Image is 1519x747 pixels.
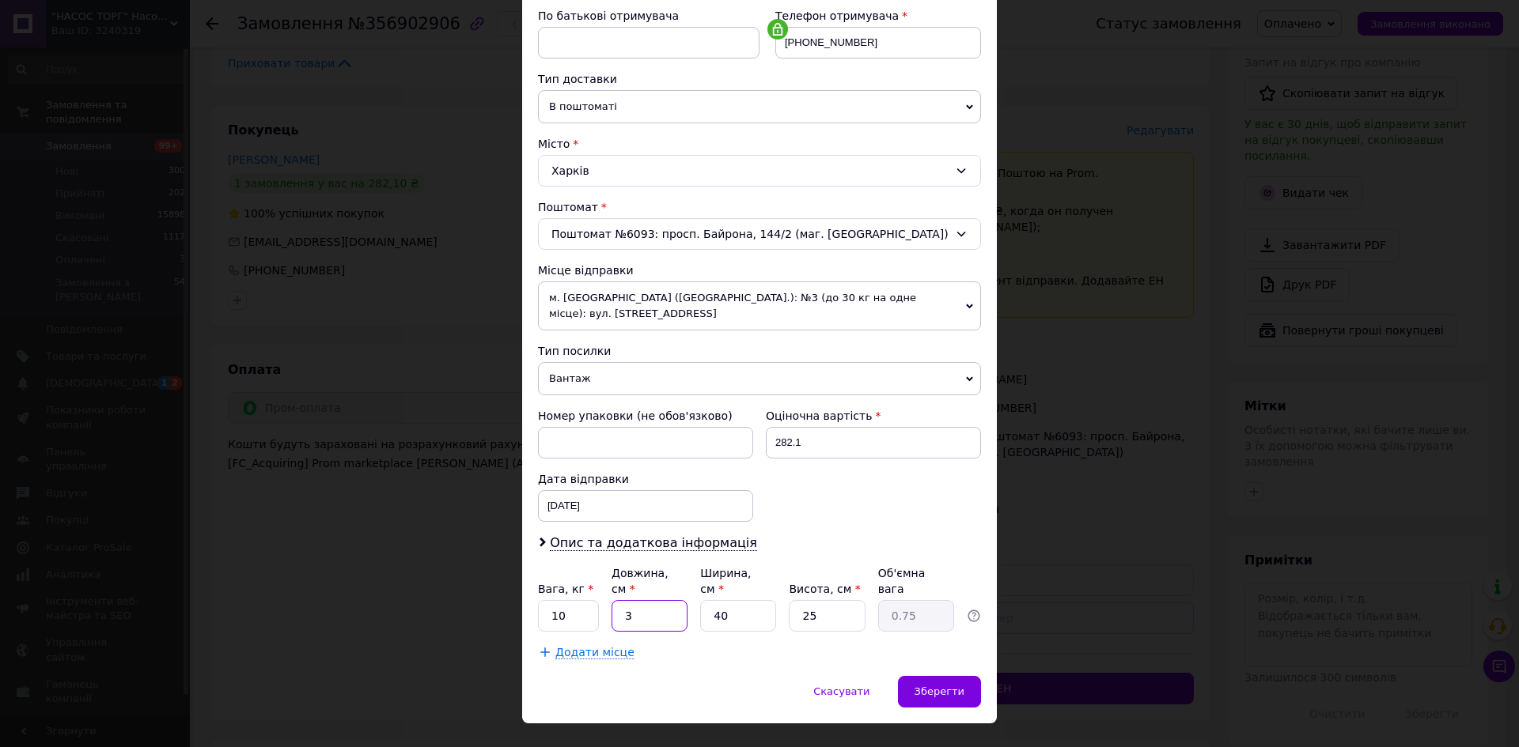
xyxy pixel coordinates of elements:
span: Тип доставки [538,73,617,85]
span: м. [GEOGRAPHIC_DATA] ([GEOGRAPHIC_DATA].): №3 (до 30 кг на одне місце): вул. [STREET_ADDRESS] [538,281,981,330]
input: +380 [775,27,981,58]
span: Вантаж [538,362,981,395]
span: По батькові отримувача [538,9,679,22]
div: Поштомат №6093: просп. Байрона, 144/2 (маг. [GEOGRAPHIC_DATA]) [538,218,981,250]
div: Поштомат [538,199,981,215]
span: В поштоматі [538,90,981,123]
span: Тип посилки [538,345,611,357]
div: Оціночна вартість [766,408,981,424]
span: Скасувати [813,685,869,697]
div: Харків [538,155,981,187]
label: Висота, см [789,583,860,595]
span: Опис та додаткова інформація [550,535,757,551]
span: Зберегти [915,685,964,697]
div: Об'ємна вага [878,565,954,597]
div: Місто [538,136,981,152]
span: Телефон отримувача [775,9,899,22]
label: Вага, кг [538,583,593,595]
label: Ширина, см [700,567,751,595]
span: Додати місце [555,646,634,659]
span: Місце відправки [538,264,634,277]
label: Довжина, см [612,567,669,595]
div: Дата відправки [538,471,753,487]
div: Номер упаковки (не обов'язково) [538,408,753,424]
